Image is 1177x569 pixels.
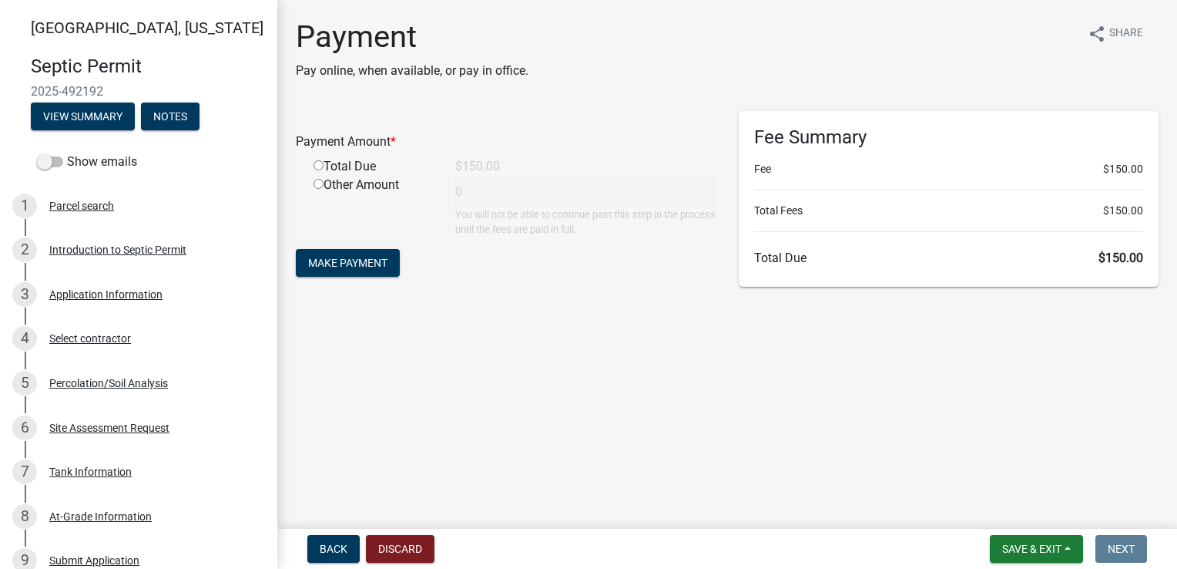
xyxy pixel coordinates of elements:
[1103,203,1143,219] span: $150.00
[1108,543,1135,555] span: Next
[49,289,163,300] div: Application Information
[1075,19,1155,49] button: shareShare
[302,176,444,237] div: Other Amount
[31,111,135,123] wm-modal-confirm: Summary
[754,251,1143,265] h6: Total Due
[12,282,37,307] div: 3
[49,511,152,522] div: At-Grade Information
[296,249,400,277] button: Make Payment
[141,103,200,130] button: Notes
[296,62,528,80] p: Pay online, when available, or pay in office.
[308,257,387,269] span: Make Payment
[49,244,186,255] div: Introduction to Septic Permit
[284,133,727,151] div: Payment Amount
[49,200,114,211] div: Parcel search
[49,333,131,344] div: Select contractor
[31,84,246,99] span: 2025-492192
[12,460,37,484] div: 7
[49,378,168,389] div: Percolation/Soil Analysis
[31,56,265,78] h4: Septic Permit
[31,103,135,130] button: View Summary
[37,153,137,171] label: Show emails
[12,194,37,218] div: 1
[1095,535,1147,563] button: Next
[141,111,200,123] wm-modal-confirm: Notes
[49,555,139,566] div: Submit Application
[1103,161,1143,177] span: $150.00
[1109,25,1143,43] span: Share
[49,423,169,433] div: Site Assessment Request
[754,126,1143,149] h6: Fee Summary
[49,466,132,477] div: Tank Information
[31,19,263,37] span: [GEOGRAPHIC_DATA], [US_STATE]
[754,203,1143,219] li: Total Fees
[990,535,1083,563] button: Save & Exit
[296,19,528,56] h1: Payment
[1098,251,1143,265] span: $150.00
[12,504,37,529] div: 8
[1002,543,1061,555] span: Save & Exit
[320,543,347,555] span: Back
[12,237,37,262] div: 2
[302,157,444,176] div: Total Due
[12,326,37,351] div: 4
[754,161,1143,177] li: Fee
[307,535,360,563] button: Back
[12,371,37,396] div: 5
[1088,25,1106,43] i: share
[12,416,37,440] div: 6
[366,535,434,563] button: Discard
